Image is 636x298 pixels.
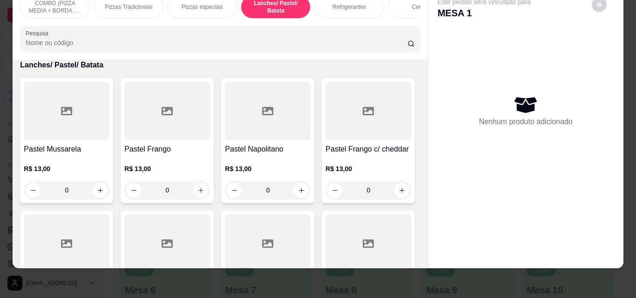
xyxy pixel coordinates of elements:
[26,183,41,198] button: decrease-product-quantity
[24,144,109,155] h4: Pastel Mussarela
[327,183,342,198] button: decrease-product-quantity
[412,3,434,11] p: Cervejas
[24,164,109,173] p: R$ 13,00
[124,144,210,155] h4: Pastel Frango
[182,3,223,11] p: Pizzas especiais
[325,164,411,173] p: R$ 13,00
[193,183,208,198] button: increase-product-quantity
[126,183,141,198] button: decrease-product-quantity
[105,3,153,11] p: Pizzas Tradicionais
[325,144,411,155] h4: Pastel Frango c/ cheddar
[479,116,573,127] p: Nenhum produto adicionado
[332,3,366,11] p: Refrigerantes
[93,183,108,198] button: increase-product-quantity
[294,183,309,198] button: increase-product-quantity
[26,29,52,37] label: Pesquisa
[227,183,242,198] button: decrease-product-quantity
[394,183,409,198] button: increase-product-quantity
[26,38,407,47] input: Pesquisa
[438,7,531,20] p: MESA 1
[124,164,210,173] p: R$ 13,00
[225,144,311,155] h4: Pastel Napolitano
[20,60,420,71] p: Lanches/ Pastel/ Batata
[225,164,311,173] p: R$ 13,00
